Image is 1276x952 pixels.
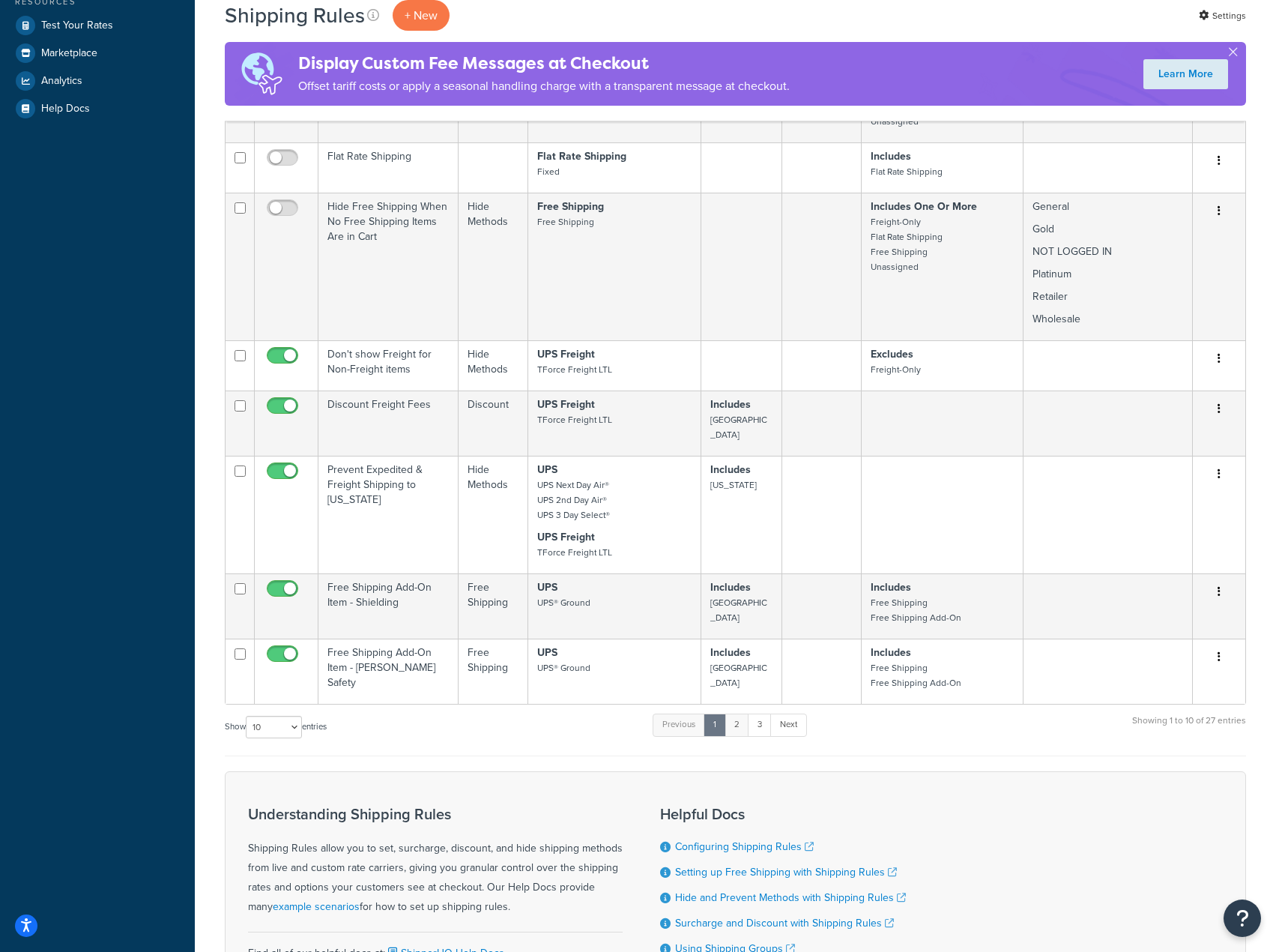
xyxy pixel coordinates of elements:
[871,165,943,178] small: Flat Rate Shipping
[537,199,604,214] strong: Free Shipping
[459,456,528,573] td: Hide Methods
[1032,222,1183,237] p: Gold
[770,714,807,736] a: Next
[11,67,184,94] a: Analytics
[710,462,751,477] strong: Includes
[710,645,751,660] strong: Includes
[537,546,612,559] small: TForce Freight LTL
[1132,712,1246,744] div: Showing 1 to 10 of 27 entries
[710,661,767,690] small: [GEOGRAPHIC_DATA]
[225,1,365,30] h1: Shipping Rules
[318,639,459,704] td: Free Shipping Add-On Item - [PERSON_NAME] Safety
[871,199,977,214] strong: Includes One Or More
[537,413,612,427] small: TForce Freight LTL
[537,529,595,545] strong: UPS Freight
[871,645,911,660] strong: Includes
[871,596,961,624] small: Free Shipping Free Shipping Add-On
[748,714,772,736] a: 3
[41,47,97,60] span: Marketplace
[246,716,302,738] select: Showentries
[537,148,626,164] strong: Flat Rate Shipping
[459,639,528,704] td: Free Shipping
[1224,900,1261,937] button: Open Resource Center
[871,215,943,274] small: Freight-Only Flat Rate Shipping Free Shipping Unassigned
[41,75,82,88] span: Analytics
[1032,267,1183,282] p: Platinum
[537,478,610,522] small: UPS Next Day Air® UPS 2nd Day Air® UPS 3 Day Select®
[11,12,184,39] a: Test Your Rates
[459,340,528,391] td: Hide Methods
[248,806,623,917] div: Shipping Rules allow you to set, surcharge, discount, and hide shipping methods from live and cus...
[459,573,528,639] td: Free Shipping
[318,340,459,391] td: Don't show Freight for Non-Freight items
[537,165,560,178] small: Fixed
[660,806,906,822] h3: Helpful Docs
[537,462,557,477] strong: UPS
[318,193,459,340] td: Hide Free Shipping When No Free Shipping Items Are in Cart
[11,40,184,67] a: Marketplace
[459,391,528,456] td: Discount
[537,596,590,609] small: UPS® Ground
[710,478,757,492] small: [US_STATE]
[1032,289,1183,304] p: Retailer
[318,456,459,573] td: Prevent Expedited & Freight Shipping to [US_STATE]
[273,899,360,915] a: example scenarios
[871,346,913,362] strong: Excludes
[1143,59,1228,89] a: Learn More
[704,714,726,736] a: 1
[1032,244,1183,259] p: NOT LOGGED IN
[675,890,906,906] a: Hide and Prevent Methods with Shipping Rules
[710,596,767,624] small: [GEOGRAPHIC_DATA]
[537,363,612,376] small: TForce Freight LTL
[871,579,911,595] strong: Includes
[710,413,767,442] small: [GEOGRAPHIC_DATA]
[318,142,459,193] td: Flat Rate Shipping
[41,103,90,115] span: Help Docs
[1032,312,1183,327] p: Wholesale
[710,397,751,412] strong: Includes
[11,95,184,122] a: Help Docs
[298,76,790,97] p: Offset tariff costs or apply a seasonal handling charge with a transparent message at checkout.
[537,645,557,660] strong: UPS
[725,714,749,736] a: 2
[653,714,705,736] a: Previous
[675,839,814,855] a: Configuring Shipping Rules
[41,19,113,32] span: Test Your Rates
[225,716,327,738] label: Show entries
[248,806,623,822] h3: Understanding Shipping Rules
[871,363,921,376] small: Freight-Only
[318,573,459,639] td: Free Shipping Add-On Item - Shielding
[459,193,528,340] td: Hide Methods
[225,42,298,106] img: duties-banner-06bc72dcb5fe05cb3f9472aba00be2ae8eb53ab6f0d8bb03d382ba314ac3c341.png
[537,346,595,362] strong: UPS Freight
[1199,5,1246,26] a: Settings
[871,148,911,164] strong: Includes
[675,864,897,880] a: Setting up Free Shipping with Shipping Rules
[537,661,590,675] small: UPS® Ground
[675,915,894,931] a: Surcharge and Discount with Shipping Rules
[298,51,790,76] h4: Display Custom Fee Messages at Checkout
[710,579,751,595] strong: Includes
[318,391,459,456] td: Discount Freight Fees
[537,215,594,229] small: Free Shipping
[537,579,557,595] strong: UPS
[1023,193,1193,340] td: General
[537,397,595,412] strong: UPS Freight
[871,661,961,690] small: Free Shipping Free Shipping Add-On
